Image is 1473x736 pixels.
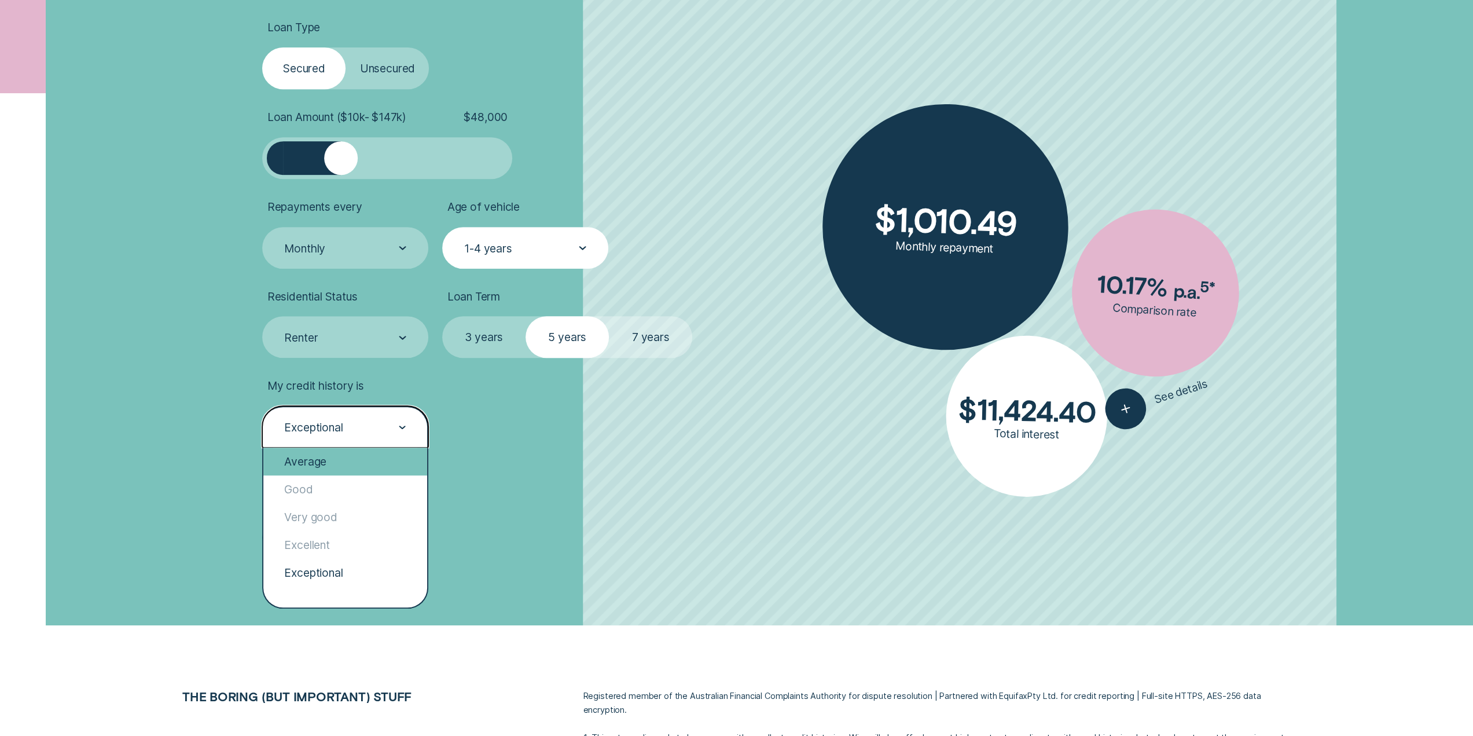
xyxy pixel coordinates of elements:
label: 3 years [442,316,526,358]
span: Residential Status [267,290,358,303]
span: Loan Term [447,290,500,303]
div: Exceptional [284,420,343,434]
span: See details [1153,376,1209,406]
div: Exceptional [263,559,427,587]
div: Renter [284,331,318,345]
span: My credit history is [267,379,364,393]
div: Monthly [284,241,325,255]
div: Very good [263,503,427,531]
p: Registered member of the Australian Financial Complaints Authority for dispute resolution | Partn... [583,689,1291,717]
span: Loan Amount ( $10k - $147k ) [267,110,406,124]
div: Average [263,448,427,475]
h2: The boring (but important) stuff [175,689,496,704]
span: L T D [1042,691,1056,701]
span: Repayments every [267,200,362,214]
div: 1-4 years [464,241,512,255]
label: Unsecured [346,47,429,89]
div: Excellent [263,531,427,559]
span: Loan Type [267,20,320,34]
span: Ltd [1042,691,1056,701]
span: P T Y [1027,691,1041,701]
label: 7 years [609,316,692,358]
span: $ 48,000 [464,110,508,124]
div: Good [263,475,427,503]
button: See details [1100,364,1213,434]
span: Age of vehicle [447,200,520,214]
label: Secured [262,47,346,89]
span: Pty [1027,691,1041,701]
label: 5 years [526,316,609,358]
